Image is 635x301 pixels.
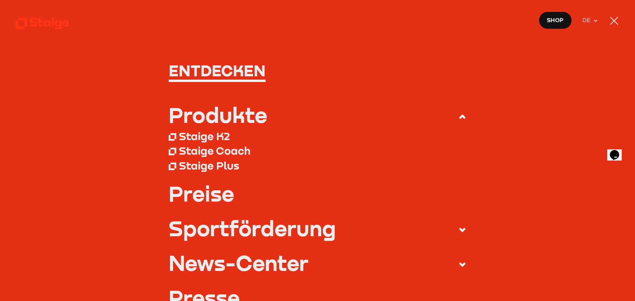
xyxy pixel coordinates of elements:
[169,104,267,125] div: Produkte
[179,130,230,143] div: Staige K2
[539,12,572,29] a: Shop
[169,252,309,273] div: News-Center
[169,129,467,143] a: Staige K2
[607,141,628,161] iframe: chat widget
[169,183,467,204] a: Preise
[169,143,467,158] a: Staige Coach
[582,16,593,25] span: DE
[547,16,564,25] span: Shop
[169,218,336,239] div: Sportförderung
[169,158,467,173] a: Staige Plus
[179,159,239,172] div: Staige Plus
[179,144,250,157] div: Staige Coach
